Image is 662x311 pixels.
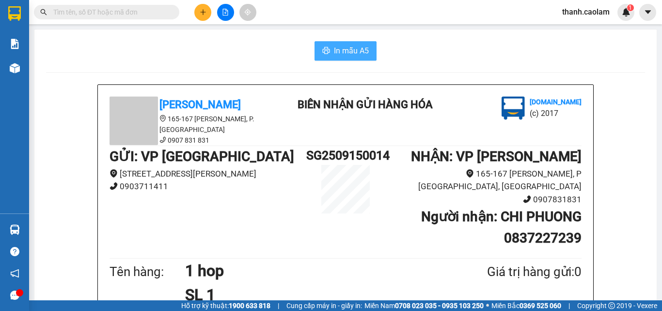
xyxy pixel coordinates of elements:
b: BIÊN NHẬN GỬI HÀNG HÓA [298,98,433,111]
div: Giá trị hàng gửi: 0 [440,262,582,282]
li: 0907 831 831 [110,135,284,146]
span: 1 [629,4,632,11]
span: environment [159,115,166,122]
span: message [10,291,19,300]
strong: 0369 525 060 [520,302,561,310]
img: logo.jpg [502,97,525,120]
img: logo-vxr [8,6,21,21]
li: (c) 2017 [530,107,582,119]
span: | [278,300,279,311]
span: plus [200,9,206,16]
span: aim [244,9,251,16]
span: phone [159,136,166,143]
span: copyright [608,302,615,309]
span: environment [110,169,118,178]
span: Cung cấp máy in - giấy in: [286,300,362,311]
div: Tên hàng: [110,262,185,282]
span: ⚪️ [486,304,489,308]
span: phone [110,182,118,190]
img: warehouse-icon [10,225,20,235]
span: phone [523,195,531,203]
span: environment [466,169,474,178]
img: icon-new-feature [622,8,630,16]
li: 165-167 [PERSON_NAME], P. [GEOGRAPHIC_DATA] [110,114,284,135]
b: GỬI : VP [GEOGRAPHIC_DATA] [110,148,294,164]
span: Miền Nam [364,300,484,311]
span: file-add [222,9,229,16]
span: printer [322,47,330,56]
img: warehouse-icon [10,63,20,73]
span: Miền Bắc [491,300,561,311]
span: caret-down [644,8,652,16]
span: thanh.caolam [554,6,617,18]
button: file-add [217,4,234,21]
button: printerIn mẫu A5 [315,41,377,61]
b: [DOMAIN_NAME] [530,98,582,106]
input: Tìm tên, số ĐT hoặc mã đơn [53,7,168,17]
button: aim [239,4,256,21]
strong: 1900 633 818 [229,302,270,310]
li: 165-167 [PERSON_NAME], P [GEOGRAPHIC_DATA], [GEOGRAPHIC_DATA] [385,167,582,193]
li: 0903711411 [110,180,306,193]
img: solution-icon [10,39,20,49]
span: Hỗ trợ kỹ thuật: [181,300,270,311]
li: [STREET_ADDRESS][PERSON_NAME] [110,167,306,180]
h1: SG2509150014 [306,146,385,165]
button: caret-down [639,4,656,21]
span: | [568,300,570,311]
span: In mẫu A5 [334,45,369,57]
b: NHẬN : VP [PERSON_NAME] [411,148,582,164]
strong: 0708 023 035 - 0935 103 250 [395,302,484,310]
span: question-circle [10,247,19,256]
b: Người nhận : CHI PHUONG 0837227239 [421,209,582,246]
span: search [40,9,47,16]
b: [PERSON_NAME] [159,98,241,111]
h1: SL 1 [185,283,440,307]
h1: 1 hop [185,259,440,283]
li: 0907831831 [385,193,582,206]
sup: 1 [627,4,634,11]
button: plus [194,4,211,21]
span: notification [10,269,19,278]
